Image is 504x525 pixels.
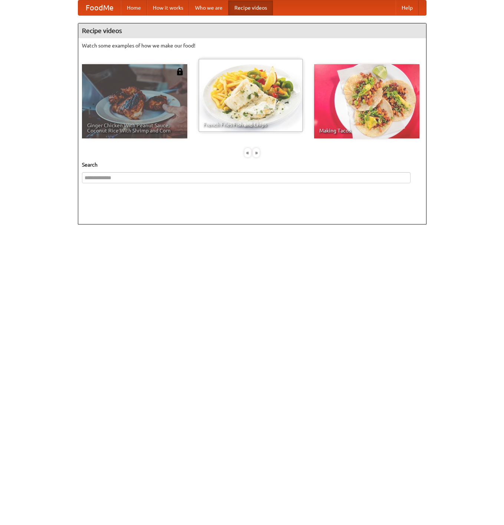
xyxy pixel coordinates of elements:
[82,42,422,49] p: Watch some examples of how we make our food!
[78,23,426,38] h4: Recipe videos
[319,128,414,133] span: Making Tacos
[228,0,273,15] a: Recipe videos
[396,0,419,15] a: Help
[314,64,419,138] a: Making Tacos
[147,0,189,15] a: How it works
[198,58,303,132] a: French Fries Fish and Chips
[176,68,184,75] img: 483408.png
[82,161,422,168] h5: Search
[121,0,147,15] a: Home
[189,0,228,15] a: Who we are
[253,148,260,157] div: »
[244,148,251,157] div: «
[203,122,298,127] span: French Fries Fish and Chips
[78,0,121,15] a: FoodMe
